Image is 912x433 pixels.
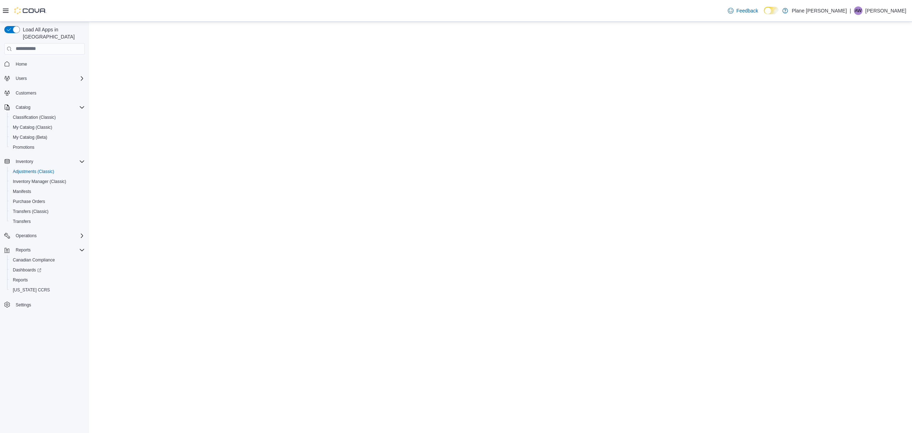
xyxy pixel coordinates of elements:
[10,167,57,176] a: Adjustments (Classic)
[13,209,48,214] span: Transfers (Classic)
[13,74,85,83] span: Users
[13,124,52,130] span: My Catalog (Classic)
[7,177,88,187] button: Inventory Manager (Classic)
[10,266,44,274] a: Dashboards
[1,157,88,167] button: Inventory
[4,56,85,328] nav: Complex example
[13,114,56,120] span: Classification (Classic)
[10,187,34,196] a: Manifests
[10,187,85,196] span: Manifests
[1,73,88,83] button: Users
[1,88,88,98] button: Customers
[10,207,51,216] a: Transfers (Classic)
[725,4,761,18] a: Feedback
[16,159,33,164] span: Inventory
[13,179,66,184] span: Inventory Manager (Classic)
[10,266,85,274] span: Dashboards
[1,59,88,69] button: Home
[7,187,88,197] button: Manifests
[10,286,85,294] span: Washington CCRS
[7,132,88,142] button: My Catalog (Beta)
[764,7,779,14] input: Dark Mode
[10,207,85,216] span: Transfers (Classic)
[1,299,88,310] button: Settings
[13,199,45,204] span: Purchase Orders
[10,197,85,206] span: Purchase Orders
[13,231,40,240] button: Operations
[13,89,39,97] a: Customers
[10,286,53,294] a: [US_STATE] CCRS
[10,276,31,284] a: Reports
[7,275,88,285] button: Reports
[13,300,85,309] span: Settings
[13,277,28,283] span: Reports
[10,113,59,122] a: Classification (Classic)
[13,246,85,254] span: Reports
[10,123,55,132] a: My Catalog (Classic)
[10,143,85,152] span: Promotions
[13,219,31,224] span: Transfers
[13,301,34,309] a: Settings
[10,133,50,142] a: My Catalog (Beta)
[10,276,85,284] span: Reports
[855,6,861,15] span: AW
[7,167,88,177] button: Adjustments (Classic)
[10,133,85,142] span: My Catalog (Beta)
[7,265,88,275] a: Dashboards
[13,246,33,254] button: Reports
[13,60,30,68] a: Home
[16,247,31,253] span: Reports
[7,255,88,265] button: Canadian Compliance
[16,61,27,67] span: Home
[16,105,30,110] span: Catalog
[16,76,27,81] span: Users
[10,143,37,152] a: Promotions
[13,169,54,174] span: Adjustments (Classic)
[1,245,88,255] button: Reports
[792,6,847,15] p: Plane [PERSON_NAME]
[10,217,33,226] a: Transfers
[13,103,33,112] button: Catalog
[1,102,88,112] button: Catalog
[13,267,41,273] span: Dashboards
[13,74,30,83] button: Users
[10,167,85,176] span: Adjustments (Classic)
[10,113,85,122] span: Classification (Classic)
[1,231,88,241] button: Operations
[736,7,758,14] span: Feedback
[7,112,88,122] button: Classification (Classic)
[7,285,88,295] button: [US_STATE] CCRS
[13,134,47,140] span: My Catalog (Beta)
[13,189,31,194] span: Manifests
[16,302,31,308] span: Settings
[13,144,35,150] span: Promotions
[850,6,851,15] p: |
[10,177,85,186] span: Inventory Manager (Classic)
[10,256,58,264] a: Canadian Compliance
[7,197,88,207] button: Purchase Orders
[14,7,46,14] img: Cova
[854,6,862,15] div: Auston Wilson
[16,233,37,239] span: Operations
[10,256,85,264] span: Canadian Compliance
[10,197,48,206] a: Purchase Orders
[10,177,69,186] a: Inventory Manager (Classic)
[13,157,85,166] span: Inventory
[865,6,906,15] p: [PERSON_NAME]
[10,123,85,132] span: My Catalog (Classic)
[7,142,88,152] button: Promotions
[13,60,85,68] span: Home
[7,207,88,216] button: Transfers (Classic)
[7,216,88,226] button: Transfers
[13,231,85,240] span: Operations
[10,217,85,226] span: Transfers
[13,157,36,166] button: Inventory
[13,103,85,112] span: Catalog
[13,257,55,263] span: Canadian Compliance
[13,287,50,293] span: [US_STATE] CCRS
[13,88,85,97] span: Customers
[16,90,36,96] span: Customers
[20,26,85,40] span: Load All Apps in [GEOGRAPHIC_DATA]
[7,122,88,132] button: My Catalog (Classic)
